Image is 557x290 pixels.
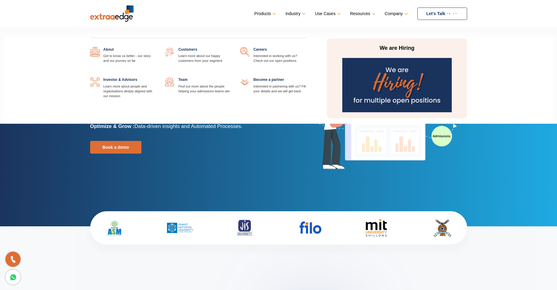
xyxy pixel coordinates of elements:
a: Use Cases [315,9,339,18]
span: Data-driven insights and Automated Processes. [135,123,242,129]
a: Industry [285,9,304,18]
a: Book a demo [90,141,141,154]
a: Products [254,9,275,18]
a: Company [385,9,407,18]
a: Let’s Talk [417,8,467,20]
b: Optimize & Grow : [90,123,135,129]
a: Resources [350,9,374,18]
p: We are Hiring [340,45,454,52]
